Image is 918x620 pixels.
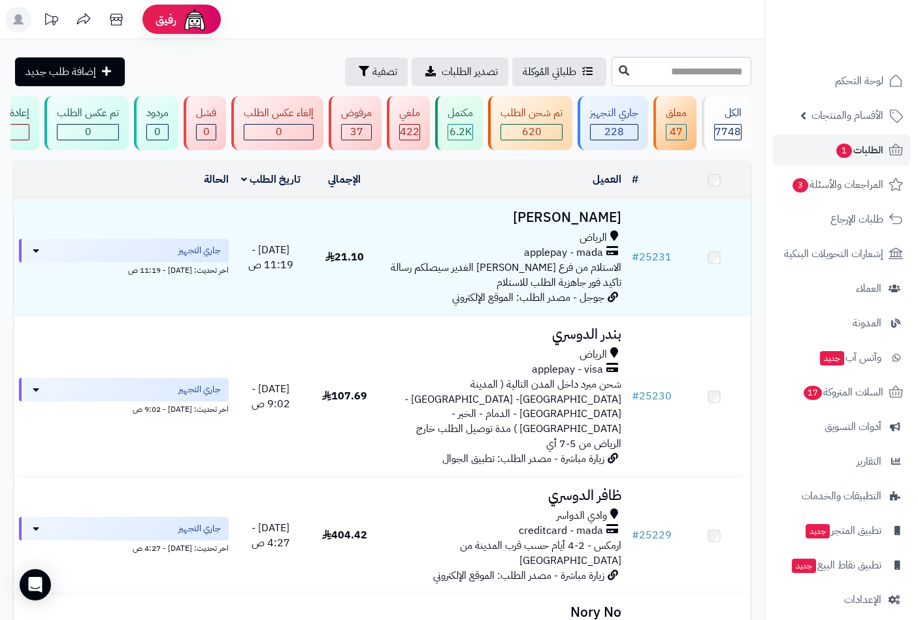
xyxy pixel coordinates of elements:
h3: بندر الدوسري [387,327,622,342]
div: تم شحن الطلب [500,106,563,121]
span: 0 [154,124,161,140]
div: مرفوض [341,106,372,121]
a: جاري التجهيز 228 [575,96,651,150]
span: 228 [604,124,624,140]
a: وآتس آبجديد [773,342,910,373]
span: الرياض [580,230,607,245]
a: العملاء [773,273,910,304]
span: تصفية [372,64,397,80]
a: #25229 [632,527,672,543]
span: طلبات الإرجاع [830,210,883,228]
div: مكتمل [448,106,473,121]
span: [DATE] - 9:02 ص [252,381,290,412]
a: تاريخ الطلب [241,172,301,187]
div: 47 [666,125,686,140]
span: جديد [820,351,844,365]
span: جديد [806,524,830,538]
a: ملغي 422 [384,96,433,150]
span: الرياض [580,347,607,362]
span: # [632,388,639,404]
button: تصفية [345,57,408,86]
a: أدوات التسويق [773,411,910,442]
a: #25231 [632,249,672,265]
span: التقارير [857,452,881,471]
span: الإعدادات [844,591,881,609]
span: جديد [792,559,816,573]
a: تم شحن الطلب 620 [485,96,575,150]
div: تم عكس الطلب [57,106,119,121]
div: اخر تحديث: [DATE] - 4:27 ص [19,540,229,554]
span: طلباتي المُوكلة [523,64,576,80]
span: شحن مبرد داخل المدن التالية ( المدينة [GEOGRAPHIC_DATA]- [GEOGRAPHIC_DATA] - [GEOGRAPHIC_DATA] - ... [404,377,621,452]
span: زيارة مباشرة - مصدر الطلب: تطبيق الجوال [442,451,604,467]
span: 0 [203,124,210,140]
span: الأقسام والمنتجات [811,106,883,125]
span: 404.42 [322,527,367,543]
span: رفيق [156,12,176,27]
span: ارمكس - 2-4 أيام حسب قرب المدينة من [GEOGRAPHIC_DATA] [460,538,621,568]
span: زيارة مباشرة - مصدر الطلب: الموقع الإلكتروني [433,568,604,583]
span: [DATE] - 11:19 ص [248,242,293,273]
a: التطبيقات والخدمات [773,480,910,512]
div: 0 [147,125,168,140]
a: مردود 0 [131,96,181,150]
span: 1 [836,144,852,158]
span: المدونة [853,314,881,332]
div: فشل [196,106,216,121]
span: creditcard - mada [519,523,603,538]
span: 7748 [715,124,741,140]
a: الكل7748 [699,96,754,150]
a: الحالة [204,172,229,187]
a: إضافة طلب جديد [15,57,125,86]
span: 107.69 [322,388,367,404]
a: العميل [593,172,621,187]
div: مردود [146,106,169,121]
div: ملغي [399,106,420,121]
a: مكتمل 6.2K [433,96,485,150]
span: الاستلام من فرع [PERSON_NAME] الغدير سيصلكم رسالة تاكيد فور جاهزية الطلب للاستلام [391,260,621,290]
span: 17 [804,386,822,400]
span: أدوات التسويق [825,418,881,436]
a: # [632,172,638,187]
span: إشعارات التحويلات البنكية [784,245,883,263]
a: تصدير الطلبات [412,57,508,86]
span: 6.2K [450,124,472,140]
a: الطلبات1 [773,134,910,166]
div: الكل [714,106,742,121]
span: السلات المتروكة [802,383,883,401]
span: 3 [793,178,808,193]
span: الطلبات [835,141,883,159]
a: طلبات الإرجاع [773,204,910,235]
a: التقارير [773,446,910,477]
a: معلق 47 [651,96,699,150]
span: 620 [522,124,542,140]
span: تطبيق المتجر [804,521,881,540]
a: الإعدادات [773,584,910,615]
div: Open Intercom Messenger [20,569,51,600]
span: العملاء [856,279,881,298]
span: 37 [350,124,363,140]
div: 37 [342,125,371,140]
span: إضافة طلب جديد [25,64,96,80]
h3: Nory No [387,605,622,620]
a: لوحة التحكم [773,65,910,97]
span: جاري التجهيز [178,383,221,396]
span: المراجعات والأسئلة [791,176,883,194]
span: تصدير الطلبات [442,64,498,80]
a: المدونة [773,307,910,339]
a: تحديثات المنصة [35,7,67,36]
a: تطبيق نقاط البيعجديد [773,550,910,581]
a: المراجعات والأسئلة3 [773,169,910,200]
div: جاري التجهيز [590,106,638,121]
span: التطبيقات والخدمات [802,487,881,505]
a: فشل 0 [181,96,229,150]
span: تطبيق نقاط البيع [791,556,881,574]
div: اخر تحديث: [DATE] - 9:02 ص [19,401,229,415]
span: applepay - visa [532,362,603,377]
span: [DATE] - 4:27 ص [252,520,290,551]
a: إلغاء عكس الطلب 0 [229,96,326,150]
img: ai-face.png [182,7,208,33]
a: الإجمالي [328,172,361,187]
span: 0 [276,124,282,140]
span: 0 [85,124,91,140]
